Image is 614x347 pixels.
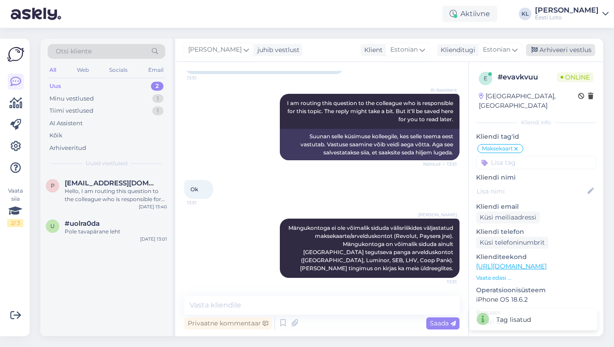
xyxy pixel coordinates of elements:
div: 2 [151,82,163,91]
div: Suunan selle küsimuse kolleegile, kes selle teema eest vastutab. Vastuse saamine võib veidi aega ... [280,129,459,160]
div: 1 [152,94,163,103]
div: Küsi telefoninumbrit [476,237,548,249]
span: u [50,223,55,229]
div: Kõik [49,131,62,140]
span: 13:51 [187,75,221,81]
div: Minu vestlused [49,94,94,103]
div: Arhiveeri vestlus [526,44,595,56]
span: Saada [430,319,456,327]
span: Estonian [483,45,510,55]
p: Vaata edasi ... [476,274,596,282]
div: [PERSON_NAME] [476,336,596,344]
div: Tag lisatud [496,315,531,325]
p: Kliendi email [476,202,596,211]
div: Kliendi info [476,119,596,127]
span: Online [557,72,593,82]
div: Pole tavapärane leht [65,228,167,236]
div: Klient [361,45,383,55]
span: Mängukontoga ei ole võimalik siduda välisriiikides väljastatud maksekaarte/arvelduskontot (Revolu... [288,224,455,272]
div: KL [519,8,531,20]
div: All [48,64,58,76]
p: Kliendi tag'id [476,132,596,141]
div: AI Assistent [49,119,83,128]
span: Uued vestlused [86,159,128,167]
img: Askly Logo [7,46,24,63]
p: Kliendi nimi [476,173,596,182]
div: Tiimi vestlused [49,106,93,115]
div: Uus [49,82,61,91]
span: Otsi kliente [56,47,92,56]
span: Ok [190,186,198,193]
div: Küsi meiliaadressi [476,211,540,224]
div: [GEOGRAPHIC_DATA], [GEOGRAPHIC_DATA] [479,92,578,110]
p: iPhone OS 18.6.2 [476,295,596,304]
span: AI Assistent [423,87,457,93]
span: #uolra0da [65,220,100,228]
div: Web [75,64,91,76]
div: Email [146,64,165,76]
div: [PERSON_NAME] [535,7,599,14]
p: Klienditeekond [476,252,596,262]
span: Maksekaart [482,146,513,151]
div: Klienditugi [437,45,475,55]
span: p [51,182,55,189]
div: Socials [107,64,129,76]
span: e [484,75,487,82]
div: 2 / 3 [7,219,23,227]
input: Lisa tag [476,156,596,169]
p: Operatsioonisüsteem [476,286,596,295]
a: [URL][DOMAIN_NAME] [476,262,547,270]
div: Vaata siia [7,187,23,227]
div: # evavkvuu [498,72,557,83]
div: [DATE] 13:01 [140,236,167,242]
div: Privaatne kommentaar [184,317,272,329]
span: paavo.lillevalja@mail.ee [65,179,158,187]
span: [PERSON_NAME] [188,45,242,55]
div: Eesti Loto [535,14,599,21]
span: I am routing this question to the colleague who is responsible for this topic. The reply might ta... [287,100,455,123]
p: Kliendi telefon [476,227,596,237]
input: Lisa nimi [477,186,586,196]
div: Arhiveeritud [49,144,86,153]
div: juhib vestlust [254,45,300,55]
span: Estonian [390,45,418,55]
span: [PERSON_NAME] [418,211,457,218]
div: 1 [152,106,163,115]
div: [DATE] 13:40 [139,203,167,210]
div: Aktiivne [442,6,497,22]
a: [PERSON_NAME]Eesti Loto [535,7,609,21]
div: Hello, I am routing this question to the colleague who is responsible for this topic. The reply m... [65,187,167,203]
span: 13:51 [423,278,457,285]
span: 13:51 [187,199,221,206]
span: Nähtud ✓ 13:51 [423,161,457,167]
